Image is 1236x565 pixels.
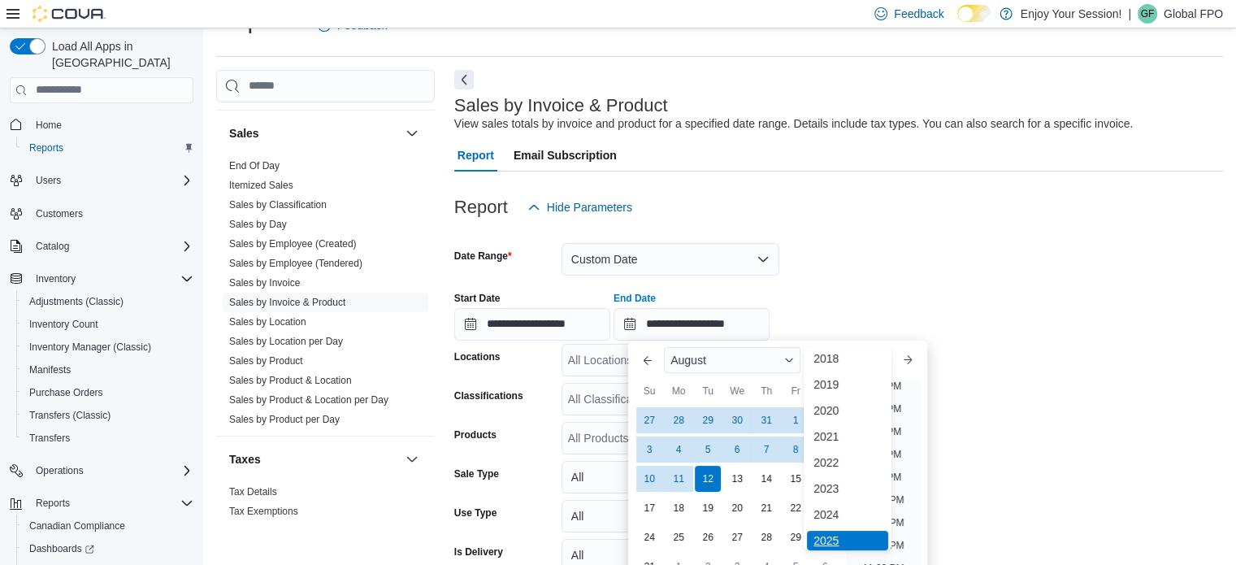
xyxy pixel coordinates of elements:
span: Canadian Compliance [29,519,125,532]
a: Sales by Location per Day [229,336,343,347]
div: 2019 [807,375,887,394]
span: Users [29,171,193,190]
div: day-12 [695,466,721,492]
span: Report [458,139,494,172]
button: Transfers (Classic) [16,404,200,427]
button: Inventory [3,267,200,290]
span: Reports [29,141,63,154]
div: 2022 [807,453,887,472]
a: Sales by Location [229,316,306,328]
p: | [1128,4,1131,24]
button: Reports [29,493,76,513]
span: Canadian Compliance [23,516,193,536]
button: Home [3,113,200,137]
div: Tu [695,378,721,404]
button: All [562,500,779,532]
div: day-17 [636,495,662,521]
span: Operations [29,461,193,480]
a: Itemized Sales [229,180,293,191]
input: Press the down key to open a popover containing a calendar. [454,308,610,341]
button: Manifests [16,359,200,381]
img: Cova [33,6,106,22]
div: 2018 [807,349,887,368]
h3: Sales by Invoice & Product [454,96,668,115]
button: Canadian Compliance [16,515,200,537]
label: Classifications [454,389,523,402]
a: Sales by Employee (Tendered) [229,258,362,269]
div: day-24 [636,524,662,550]
span: Reports [36,497,70,510]
label: Sale Type [454,467,499,480]
span: Transfers [23,428,193,448]
a: Canadian Compliance [23,516,132,536]
div: day-6 [724,437,750,463]
div: day-28 [753,524,779,550]
div: 2021 [807,427,887,446]
span: Sales by Product per Day [229,413,340,426]
button: Hide Parameters [521,191,639,224]
button: All [562,461,779,493]
input: Press the down key to enter a popover containing a calendar. Press the escape key to close the po... [614,308,770,341]
button: Reports [16,137,200,159]
div: day-27 [636,407,662,433]
a: Adjustments (Classic) [23,292,130,311]
div: day-4 [666,437,692,463]
span: Sales by Product [229,354,303,367]
label: Use Type [454,506,497,519]
div: day-22 [783,495,809,521]
button: Reports [3,492,200,515]
button: Purchase Orders [16,381,200,404]
a: Sales by Classification [229,199,327,211]
span: GF [1141,4,1155,24]
a: Purchase Orders [23,383,110,402]
span: Load All Apps in [GEOGRAPHIC_DATA] [46,38,193,71]
a: Customers [29,204,89,224]
span: Sales by Day [229,218,287,231]
button: Custom Date [562,243,779,276]
div: Button. Open the month selector. August is currently selected. [664,347,800,373]
span: Adjustments (Classic) [29,295,124,308]
a: Transfers (Classic) [23,406,117,425]
span: Manifests [29,363,71,376]
div: day-18 [666,495,692,521]
div: day-15 [783,466,809,492]
span: Reports [23,138,193,158]
button: Transfers [16,427,200,450]
a: Sales by Day [229,219,287,230]
h3: Taxes [229,451,261,467]
div: Taxes [216,482,435,528]
span: Inventory [29,269,193,289]
span: Adjustments (Classic) [23,292,193,311]
button: Catalog [3,235,200,258]
span: Purchase Orders [23,383,193,402]
div: day-5 [695,437,721,463]
label: Date Range [454,250,512,263]
a: Reports [23,138,70,158]
a: Sales by Invoice [229,277,300,289]
a: Inventory Count [23,315,105,334]
a: Dashboards [16,537,200,560]
button: Customers [3,202,200,225]
a: Dashboards [23,539,101,558]
button: Taxes [229,451,399,467]
span: Email Subscription [514,139,617,172]
a: Tax Exemptions [229,506,298,517]
span: August [670,354,706,367]
span: Operations [36,464,84,477]
label: Is Delivery [454,545,503,558]
div: Mo [666,378,692,404]
span: Sales by Invoice & Product [229,296,345,309]
div: day-3 [636,437,662,463]
a: Sales by Product [229,355,303,367]
a: Inventory Manager (Classic) [23,337,158,357]
span: Tax Details [229,485,277,498]
div: day-1 [783,407,809,433]
div: day-25 [666,524,692,550]
span: Transfers (Classic) [29,409,111,422]
span: Customers [29,203,193,224]
span: Inventory Count [29,318,98,331]
a: End Of Day [229,160,280,172]
div: day-20 [724,495,750,521]
div: We [724,378,750,404]
span: Feedback [894,6,943,22]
